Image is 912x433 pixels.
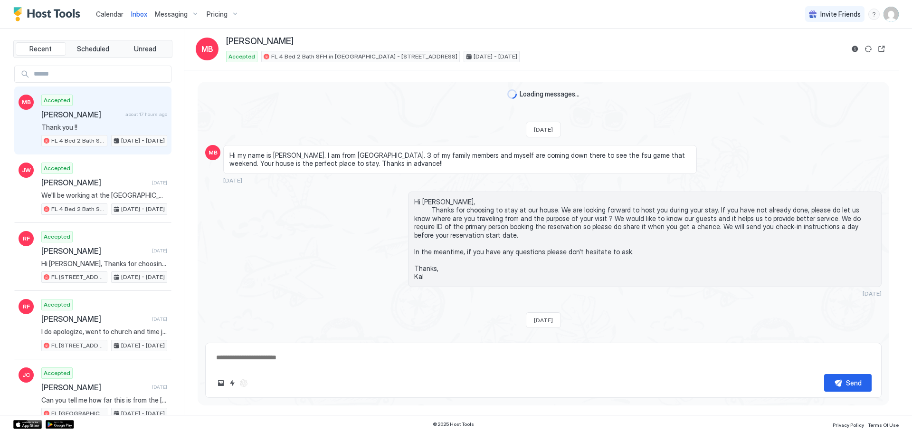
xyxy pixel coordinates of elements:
[41,383,148,392] span: [PERSON_NAME]
[131,9,147,19] a: Inbox
[125,111,167,117] span: about 17 hours ago
[152,248,167,254] span: [DATE]
[152,316,167,322] span: [DATE]
[41,178,148,187] span: [PERSON_NAME]
[23,302,30,311] span: RF
[23,234,30,243] span: RF
[207,10,228,19] span: Pricing
[121,205,165,213] span: [DATE] - [DATE]
[155,10,188,19] span: Messaging
[41,314,148,324] span: [PERSON_NAME]
[44,164,70,173] span: Accepted
[846,378,862,388] div: Send
[534,126,553,133] span: [DATE]
[227,377,238,389] button: Quick reply
[215,377,227,389] button: Upload image
[51,409,105,418] span: FL [GEOGRAPHIC_DATA] way 8C
[201,43,213,55] span: MB
[534,317,553,324] span: [DATE]
[51,273,105,281] span: FL [STREET_ADDRESS]
[876,43,887,55] button: Open reservation
[16,42,66,56] button: Recent
[152,384,167,390] span: [DATE]
[41,327,167,336] span: I do apologize, went to church and time just got away from me. I am sending a new request now
[868,422,899,428] span: Terms Of Use
[96,9,123,19] a: Calendar
[41,123,167,132] span: Thank you !!
[209,148,218,157] span: MB
[44,369,70,377] span: Accepted
[46,420,74,429] a: Google Play Store
[433,421,474,427] span: © 2025 Host Tools
[226,36,294,47] span: [PERSON_NAME]
[22,98,31,106] span: MB
[44,96,70,105] span: Accepted
[520,90,579,98] span: Loading messages...
[41,260,167,268] span: Hi [PERSON_NAME], Thanks for choosing to stay at our house. We are looking forward to host you du...
[44,300,70,309] span: Accepted
[96,10,123,18] span: Calendar
[13,40,172,58] div: tab-group
[29,45,52,53] span: Recent
[68,42,118,56] button: Scheduled
[41,110,122,119] span: [PERSON_NAME]
[30,66,171,82] input: Input Field
[152,180,167,186] span: [DATE]
[271,52,457,61] span: FL 4 Bed 2 Bath SFH in [GEOGRAPHIC_DATA] - [STREET_ADDRESS]
[41,396,167,404] span: Can you tell me how far this is from the [GEOGRAPHIC_DATA] campus? Thanks.
[51,205,105,213] span: FL 4 Bed 2 Bath SFH in [GEOGRAPHIC_DATA] - [STREET_ADDRESS]
[13,420,42,429] a: App Store
[41,246,148,256] span: [PERSON_NAME]
[134,45,156,53] span: Unread
[51,136,105,145] span: FL 4 Bed 2 Bath SFH in [GEOGRAPHIC_DATA] - [STREET_ADDRESS]
[22,371,30,379] span: JC
[868,9,880,20] div: menu
[820,10,861,19] span: Invite Friends
[22,166,31,174] span: JW
[863,290,882,297] span: [DATE]
[868,419,899,429] a: Terms Of Use
[44,232,70,241] span: Accepted
[863,43,874,55] button: Sync reservation
[121,409,165,418] span: [DATE] - [DATE]
[121,273,165,281] span: [DATE] - [DATE]
[223,177,242,184] span: [DATE]
[824,374,872,392] button: Send
[833,422,864,428] span: Privacy Policy
[833,419,864,429] a: Privacy Policy
[414,198,875,281] span: Hi [PERSON_NAME], Thanks for choosing to stay at our house. We are looking forward to host you du...
[228,52,255,61] span: Accepted
[849,43,861,55] button: Reservation information
[131,10,147,18] span: Inbox
[51,341,105,350] span: FL [STREET_ADDRESS]
[121,341,165,350] span: [DATE] - [DATE]
[229,151,691,168] span: Hi my name is [PERSON_NAME]. I am from [GEOGRAPHIC_DATA]. 3 of my family members and myself are c...
[77,45,109,53] span: Scheduled
[120,42,170,56] button: Unread
[41,191,167,200] span: We'll be working at the [GEOGRAPHIC_DATA] campus and your place looks perfect
[121,136,165,145] span: [DATE] - [DATE]
[13,7,85,21] a: Host Tools Logo
[507,89,517,99] div: loading
[474,52,517,61] span: [DATE] - [DATE]
[883,7,899,22] div: User profile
